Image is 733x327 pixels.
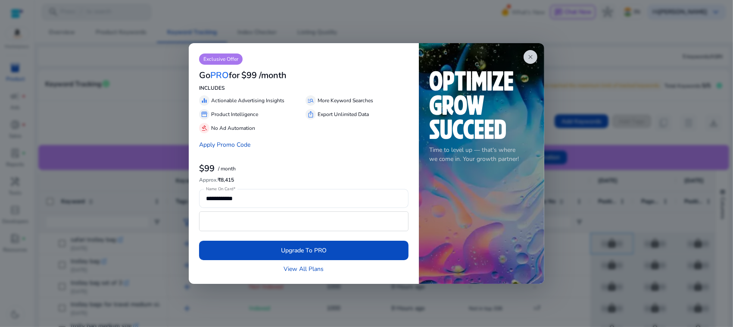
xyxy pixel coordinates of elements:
b: $99 [199,163,215,174]
span: close [527,53,534,60]
p: Export Unlimited Data [318,110,369,118]
span: PRO [210,69,229,81]
p: Exclusive Offer [199,53,243,65]
span: storefront [201,111,208,118]
iframe: Secure payment input frame [204,213,404,230]
h3: $99 /month [241,70,287,81]
a: Apply Promo Code [199,141,250,149]
span: Approx. [199,176,218,183]
a: View All Plans [284,264,324,274]
p: Product Intelligence [211,110,258,118]
p: Time to level up — that's where we come in. Your growth partner! [429,145,534,163]
p: Actionable Advertising Insights [211,97,284,104]
span: gavel [201,125,208,132]
span: ios_share [307,111,314,118]
button: Upgrade To PRO [199,241,409,260]
h6: ₹8,415 [199,177,409,183]
mat-label: Name On Card [206,186,234,192]
p: / month [218,166,236,172]
p: No Ad Automation [211,124,255,132]
p: More Keyword Searches [318,97,373,104]
span: manage_search [307,97,314,104]
span: Upgrade To PRO [281,246,327,255]
h3: Go for [199,70,240,81]
p: INCLUDES [199,84,409,92]
span: equalizer [201,97,208,104]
